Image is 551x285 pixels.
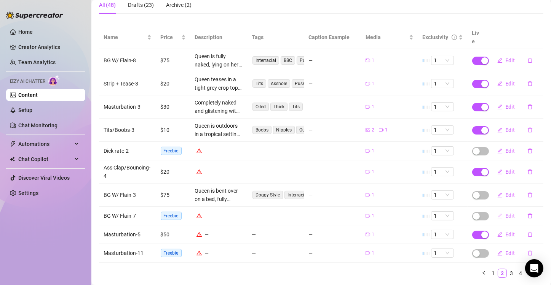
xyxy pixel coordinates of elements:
[497,192,503,198] span: edit
[247,142,304,160] td: —
[99,142,156,160] td: Dick rate-2
[273,126,295,134] span: Nipples
[525,259,543,277] div: Open Intercom Messenger
[99,26,156,49] th: Name
[516,269,525,278] li: 4
[309,56,357,65] div: —
[18,175,70,181] a: Discover Viral Videos
[506,169,515,175] span: Edit
[196,169,202,174] span: warning
[99,184,156,207] td: BG W/ Flain-3
[281,56,295,65] span: BBC
[309,230,357,239] div: —
[491,124,521,136] button: Edit
[372,250,374,257] span: 1
[156,95,190,119] td: $30
[195,187,243,203] div: Queen is bent over on a bed, fully naked, getting fucked hard in doggy style by a [DEMOGRAPHIC_DA...
[516,269,525,277] a: 4
[156,49,190,72] td: $75
[156,119,190,142] td: $10
[507,269,516,278] li: 3
[366,33,407,41] span: Media
[195,122,243,138] div: Queen is outdoors in a tropical setting, lifting her crochet top to fully expose her big, dark-ni...
[6,11,63,19] img: logo-BBDzfeDw.svg
[309,249,357,257] div: —
[195,75,243,92] div: Queen teases in a tight grey crop top and thong, showing off her thick ass and perky tits. She st...
[247,207,304,225] td: —
[195,52,243,69] div: Queen is fully naked, lying on her back while a [DEMOGRAPHIC_DATA] [DEMOGRAPHIC_DATA] partner pou...
[309,168,357,176] div: —
[527,192,533,198] span: delete
[434,126,451,134] span: 1
[491,166,521,178] button: Edit
[252,126,272,134] span: Boobs
[497,81,503,86] span: edit
[284,191,311,199] span: Interracial
[468,26,487,49] th: Live
[506,213,515,219] span: Edit
[506,192,515,198] span: Edit
[423,33,449,41] div: Exclusivity
[491,228,521,241] button: Edit
[497,250,503,256] span: edit
[156,160,190,184] td: $20
[292,79,310,88] span: Pussy
[252,56,279,65] span: Interracial
[434,191,451,199] span: 1
[99,95,156,119] td: Masturbation-3
[497,58,503,63] span: edit
[521,189,539,201] button: delete
[506,104,515,110] span: Edit
[434,230,451,239] span: 1
[372,231,374,238] span: 1
[498,269,507,278] li: 2
[18,29,33,35] a: Home
[434,147,451,155] span: 1
[497,213,503,218] span: edit
[527,169,533,174] span: delete
[161,33,180,41] span: Price
[527,250,533,256] span: delete
[366,58,370,63] span: video-camera
[297,56,315,65] span: Pussy
[195,249,243,257] div: —
[156,225,190,244] td: $50
[491,101,521,113] button: Edit
[366,232,370,237] span: video-camera
[497,232,503,237] span: edit
[491,145,521,157] button: Edit
[372,80,374,87] span: 1
[361,26,418,49] th: Media
[372,103,374,111] span: 1
[18,41,79,53] a: Creator Analytics
[304,26,361,49] th: Caption Example
[99,72,156,95] td: Strip + Tease-3
[99,225,156,244] td: Masturbation-5
[195,147,243,155] div: —
[252,79,266,88] span: Tits
[309,147,357,155] div: —
[521,78,539,90] button: delete
[527,104,533,109] span: delete
[99,119,156,142] td: Tits/Boobs-3
[521,228,539,241] button: delete
[161,212,182,220] span: Freebie
[247,225,304,244] td: —
[289,103,303,111] span: Tits
[18,59,56,65] a: Team Analytics
[491,54,521,66] button: Edit
[479,269,489,278] li: Previous Page
[491,210,521,222] button: Edit
[491,247,521,259] button: Edit
[521,247,539,259] button: delete
[506,250,515,256] span: Edit
[372,147,374,155] span: 1
[527,81,533,86] span: delete
[99,49,156,72] td: BG W/ Flain-8
[252,191,283,199] span: Doggy Style
[195,230,243,239] div: —
[527,148,533,154] span: delete
[372,127,374,134] span: 2
[521,101,539,113] button: delete
[372,192,374,199] span: 1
